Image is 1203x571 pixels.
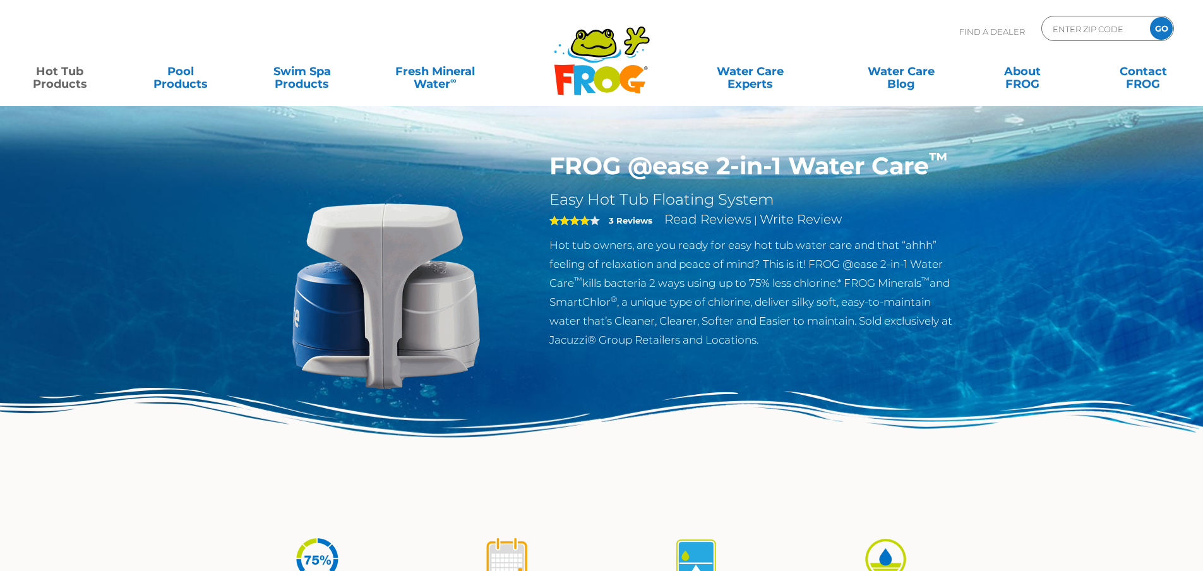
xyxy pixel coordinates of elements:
[549,190,962,209] h2: Easy Hot Tub Floating System
[929,148,948,170] sup: ™
[959,16,1025,47] p: Find A Dealer
[549,152,962,181] h1: FROG @ease 2-in-1 Water Care
[1051,20,1137,38] input: Zip Code Form
[674,59,827,84] a: Water CareExperts
[975,59,1069,84] a: AboutFROG
[854,59,948,84] a: Water CareBlog
[134,59,228,84] a: PoolProducts
[376,59,494,84] a: Fresh MineralWater∞
[664,212,751,227] a: Read Reviews
[549,215,590,225] span: 4
[574,275,582,285] sup: ™
[921,275,930,285] sup: ™
[242,152,531,441] img: @ease-2-in-1-Holder-v2.png
[13,59,107,84] a: Hot TubProducts
[255,59,349,84] a: Swim SpaProducts
[450,75,457,85] sup: ∞
[754,214,757,226] span: |
[549,236,962,349] p: Hot tub owners, are you ready for easy hot tub water care and that “ahhh” feeling of relaxation a...
[609,215,652,225] strong: 3 Reviews
[1096,59,1190,84] a: ContactFROG
[611,294,617,304] sup: ®
[760,212,842,227] a: Write Review
[1150,17,1173,40] input: GO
